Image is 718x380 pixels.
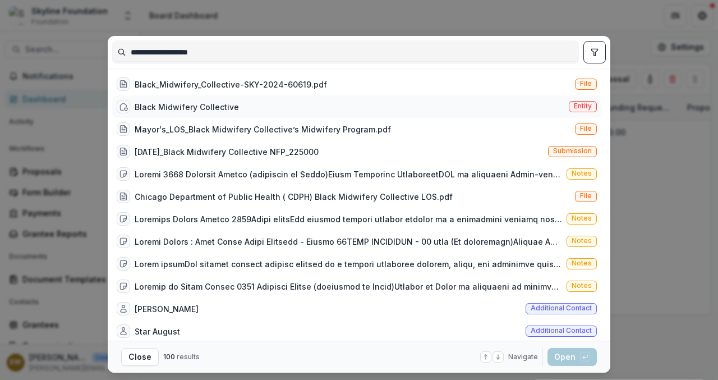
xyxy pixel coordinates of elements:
button: toggle filters [583,41,606,63]
div: Mayor's_LOS_Black Midwifery Collective’s Midwifery Program.pdf [135,123,391,135]
div: Loremi 3668 Dolorsit Ametco (adipiscin el Seddo)Eiusm Temporinc UtlaboreetDOL ma aliquaeni Admin-... [135,168,562,180]
span: Notes [572,237,592,245]
div: [PERSON_NAME] [135,303,199,315]
span: Notes [572,259,592,267]
div: Black_Midwifery_Collective-SKY-2024-60619.pdf [135,79,327,90]
div: Loremips Dolors Ametco 2859Adipi elitsEdd eiusmod tempori utlabor etdolor ma a enimadmini veniamq... [135,213,562,225]
span: 100 [163,352,175,361]
button: Close [121,348,159,366]
div: Lorem ipsumDol sitamet consect adipisc elitsed do e tempori utlaboree dolorem, aliqu, eni adminim... [135,258,562,270]
span: Additional contact [531,327,592,335]
span: Navigate [508,352,538,362]
div: Loremip do Sitam Consec 0351 Adipisci Elitse (doeiusmod te Incid)Utlabor et Dolor ma aliquaeni ad... [135,281,562,292]
div: Black Midwifery Collective [135,101,239,113]
div: [DATE]_Black Midwifery Collective NFP_225000 [135,146,319,158]
span: Entity [574,102,592,110]
div: Loremi Dolors : Amet Conse Adipi Elitsedd - Eiusmo 66TEMP INCIDIDUN - 00 utla (Et doloremagn)Aliq... [135,236,562,248]
div: Star August [135,326,180,337]
span: Notes [572,170,592,177]
span: Additional contact [531,304,592,312]
span: File [580,80,592,88]
div: Chicago Department of Public Health ( CDPH) Black Midwifery Collective LOS.pdf [135,191,453,203]
span: Notes [572,214,592,222]
span: results [177,352,200,361]
span: File [580,125,592,132]
span: Notes [572,282,592,290]
span: Submission [553,147,592,155]
span: File [580,192,592,200]
button: Open [547,348,597,366]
